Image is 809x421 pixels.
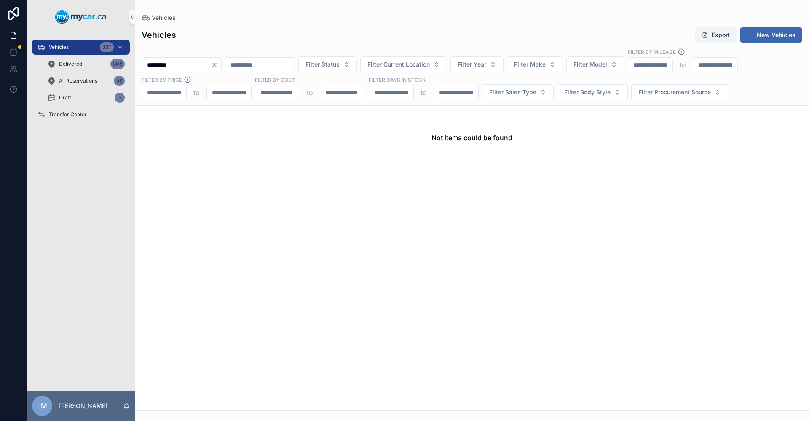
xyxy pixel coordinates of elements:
[573,60,607,69] span: Filter Model
[37,401,47,411] span: LM
[680,60,686,70] p: to
[369,76,426,83] label: Filter Days In Stock
[740,27,802,43] button: New Vehicles
[631,84,728,100] button: Select Button
[49,44,69,51] span: Vehicles
[482,84,554,100] button: Select Button
[507,56,563,72] button: Select Button
[32,40,130,55] a: Vehicles337
[142,29,176,41] h1: Vehicles
[458,60,486,69] span: Filter Year
[32,107,130,122] a: Transfer Center
[305,60,340,69] span: Filter Status
[142,13,176,22] a: Vehicles
[628,48,676,56] label: Filter By Mileage
[367,60,430,69] span: Filter Current Location
[42,73,130,88] a: All Reservations58
[489,88,536,96] span: Filter Sales Type
[42,90,130,105] a: Draft3
[564,88,611,96] span: Filter Body Style
[193,88,200,98] p: to
[59,61,82,67] span: Delivered
[566,56,624,72] button: Select Button
[695,27,737,43] button: Export
[42,56,130,72] a: Delivered808
[360,56,447,72] button: Select Button
[431,133,512,143] h2: Not items could be found
[59,94,71,101] span: Draft
[211,61,221,68] button: Clear
[114,76,125,86] div: 58
[55,10,107,24] img: App logo
[152,13,176,22] span: Vehicles
[115,93,125,103] div: 3
[100,42,114,52] div: 337
[59,77,97,84] span: All Reservations
[450,56,504,72] button: Select Button
[110,59,125,69] div: 808
[27,34,135,133] div: scrollable content
[421,88,427,98] p: to
[255,76,295,83] label: FILTER BY COST
[514,60,546,69] span: Filter Make
[142,76,182,83] label: FILTER BY PRICE
[638,88,711,96] span: Filter Procurement Source
[557,84,628,100] button: Select Button
[298,56,357,72] button: Select Button
[49,111,87,118] span: Transfer Center
[307,88,313,98] p: to
[59,402,107,410] p: [PERSON_NAME]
